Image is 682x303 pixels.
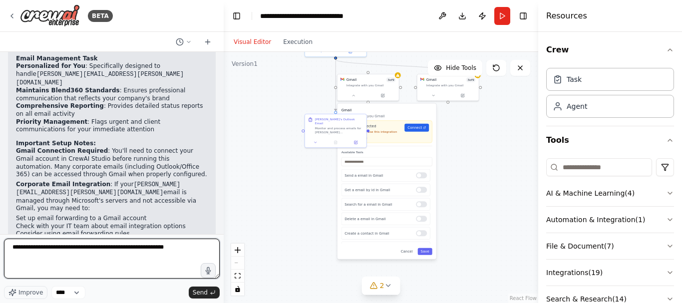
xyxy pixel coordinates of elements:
[16,118,208,134] li: : Flags urgent and client communications for your immediate attention
[277,36,319,48] button: Execution
[16,71,184,86] code: [PERSON_NAME][EMAIL_ADDRESS][PERSON_NAME][DOMAIN_NAME]
[344,130,401,134] p: Connect to use this integration
[546,260,674,286] button: Integrations(19)
[88,10,113,22] div: BETA
[232,60,258,68] div: Version 1
[260,11,367,21] nav: breadcrumb
[16,230,208,238] li: Consider using email forwarding rules
[231,270,244,283] button: fit view
[344,187,412,192] p: Get a email by id in Gmail
[350,124,376,129] span: Not connected
[189,287,220,299] button: Send
[16,87,120,94] strong: Maintains Blend360 Standards
[20,4,80,27] img: Logo
[344,231,412,236] p: Create a contact in Gmail
[354,136,367,140] span: Recheck
[231,283,244,296] button: toggle interactivity
[341,113,432,118] p: Integrate with you Gmail
[546,10,587,22] h4: Resources
[407,125,422,130] span: Connect
[404,124,429,132] a: Connect
[466,77,475,82] span: Number of enabled actions
[546,207,674,233] button: Automation & Integration(1)
[16,55,98,62] strong: Email Management Task
[398,248,416,255] button: Cancel
[16,147,208,178] p: : You'll need to connect your Gmail account in CrewAI Studio before running this automation. Many...
[200,36,216,48] button: Start a new chat
[380,281,384,291] span: 2
[230,9,244,23] button: Hide left sidebar
[418,248,432,255] button: Save
[546,126,674,154] button: Tools
[193,289,208,297] span: Send
[231,244,244,296] div: React Flow controls
[426,77,436,82] div: Gmail
[347,139,364,145] button: Open in side panel
[516,9,530,23] button: Hide right sidebar
[567,101,587,111] div: Agent
[417,74,479,101] div: GmailGmail3of9Integrate with you Gmail
[344,216,412,221] p: Delete a email in Gmail
[368,92,397,98] button: Open in side panel
[567,74,582,84] div: Task
[344,173,412,178] p: Send a email in Gmail
[16,181,110,188] strong: Corporate Email Integration
[362,277,400,295] button: 2
[228,36,277,48] button: Visual Editor
[344,202,412,207] p: Search for a email in Gmail
[172,36,196,48] button: Switch to previous chat
[16,102,104,109] strong: Comprehensive Reporting
[201,263,216,278] button: Click to speak your automation idea
[315,126,363,134] div: Monitor and process emails for [PERSON_NAME][EMAIL_ADDRESS][PERSON_NAME][DOMAIN_NAME]. Search for...
[333,59,338,111] g: Edge from a325b8ac-9ab5-4b64-bbfa-4a0c20e626fc to 760b5e4e-34c6-4f8d-be8a-531d971cd86d
[16,87,208,102] li: : Ensures professional communication that reflects your company's brand
[420,77,424,81] img: Gmail
[16,62,208,87] li: : Specifically designed to handle
[341,107,432,112] h3: Gmail
[446,64,476,72] span: Hide Tools
[336,48,364,54] button: Open in side panel
[341,77,344,81] img: Gmail
[346,83,396,87] div: Integrate with you Gmail
[305,114,367,148] div: [PERSON_NAME]'s Outlook EmailMonitor and process emails for [PERSON_NAME][EMAIL_ADDRESS][PERSON_N...
[16,140,96,147] strong: Important Setup Notes:
[231,244,244,257] button: zoom in
[428,60,482,76] button: Hide Tools
[16,118,87,125] strong: Priority Management
[426,83,476,87] div: Integrate with you Gmail
[546,36,674,64] button: Crew
[386,77,395,82] span: Number of enabled actions
[546,233,674,259] button: File & Document(7)
[16,147,108,154] strong: Gmail Connection Required
[546,180,674,206] button: AI & Machine Learning(4)
[16,181,208,213] p: : If your email is managed through Microsoft's servers and not accessible via Gmail, you may need...
[346,77,356,82] div: Gmail
[325,139,346,145] button: No output available
[4,286,47,299] button: Improve
[16,215,208,223] li: Set up email forwarding to a Gmail account
[510,296,537,301] a: React Flow attribution
[16,102,208,118] li: : Provides detailed status reports on all email activity
[448,92,477,98] button: Open in side panel
[344,136,367,140] button: Recheck
[341,150,432,154] label: Available Tools
[18,289,43,297] span: Improve
[315,117,363,125] div: [PERSON_NAME]'s Outlook Email
[333,59,450,71] g: Edge from a325b8ac-9ab5-4b64-bbfa-4a0c20e626fc to b0e27392-324e-4e10-a2f2-8d00bb934edf
[546,64,674,126] div: Crew
[337,74,399,101] div: GmailGmail3of9Integrate with you GmailGmailIntegrate with you GmailNot connectedConnect to use th...
[16,223,208,231] li: Check with your IT team about email integration options
[16,62,85,69] strong: Personalized for You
